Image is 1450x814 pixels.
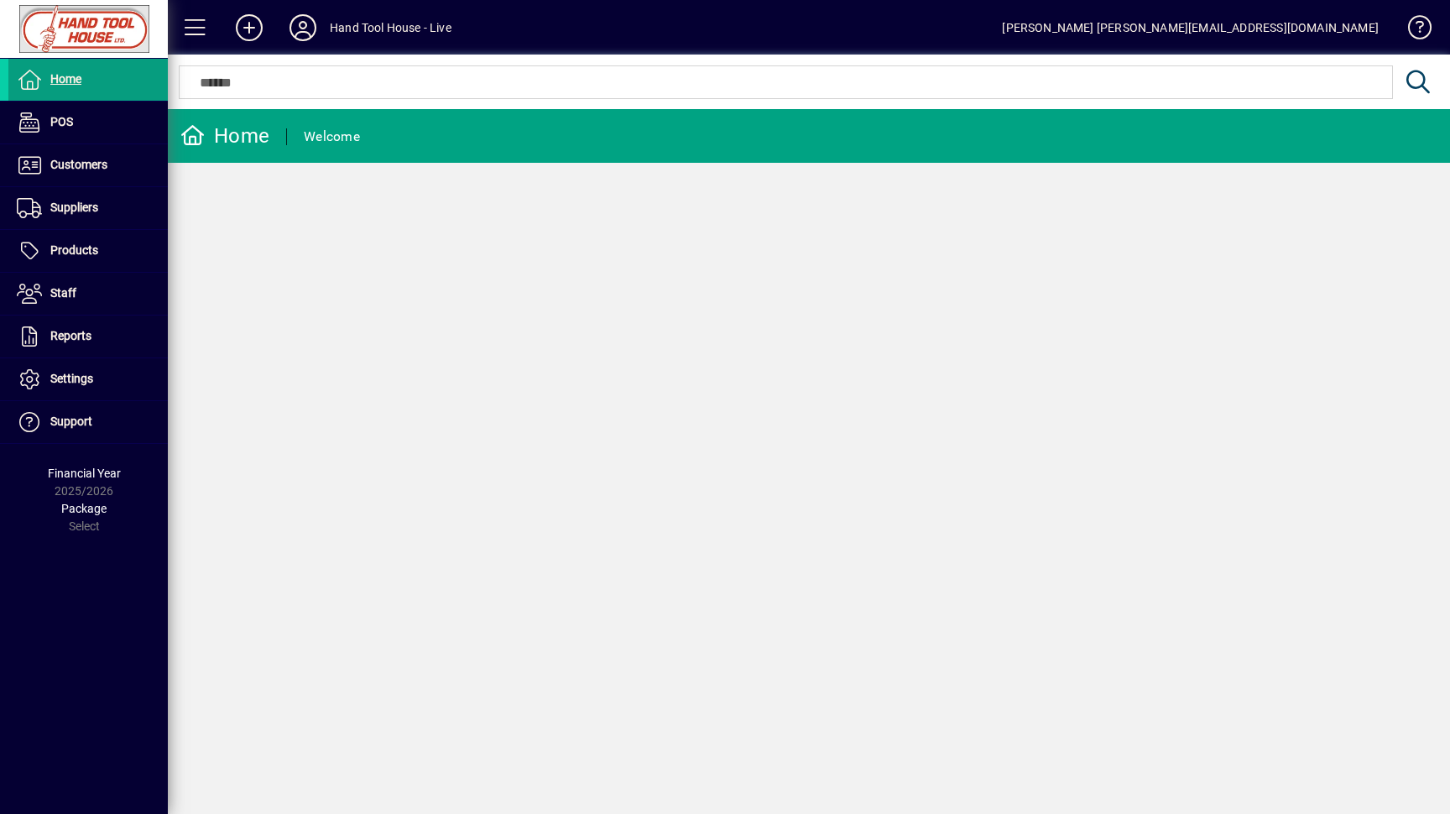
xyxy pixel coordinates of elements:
span: Financial Year [48,467,121,480]
a: Reports [8,316,168,357]
a: Customers [8,144,168,186]
span: Package [61,502,107,515]
div: Home [180,123,269,149]
span: Customers [50,158,107,171]
div: [PERSON_NAME] [PERSON_NAME][EMAIL_ADDRESS][DOMAIN_NAME] [1002,14,1379,41]
a: POS [8,102,168,143]
span: Products [50,243,98,257]
a: Products [8,230,168,272]
div: Welcome [304,123,360,150]
a: Staff [8,273,168,315]
button: Profile [276,13,330,43]
a: Suppliers [8,187,168,229]
a: Knowledge Base [1395,3,1429,58]
span: Staff [50,286,76,300]
span: Suppliers [50,201,98,214]
div: Hand Tool House - Live [330,14,451,41]
button: Add [222,13,276,43]
span: Settings [50,372,93,385]
span: Reports [50,329,91,342]
a: Support [8,401,168,443]
a: Settings [8,358,168,400]
span: POS [50,115,73,128]
span: Support [50,415,92,428]
span: Home [50,72,81,86]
